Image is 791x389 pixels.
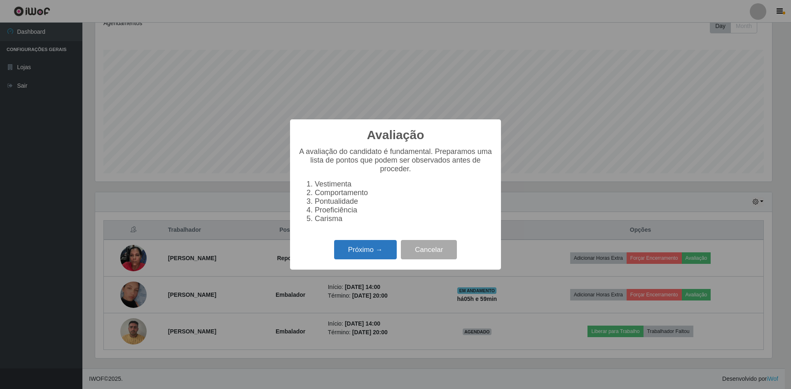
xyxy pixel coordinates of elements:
li: Pontualidade [315,197,493,206]
button: Próximo → [334,240,397,259]
li: Comportamento [315,189,493,197]
li: Vestimenta [315,180,493,189]
li: Carisma [315,214,493,223]
li: Proeficiência [315,206,493,214]
button: Cancelar [401,240,457,259]
h2: Avaliação [367,128,424,142]
p: A avaliação do candidato é fundamental. Preparamos uma lista de pontos que podem ser observados a... [298,147,493,173]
